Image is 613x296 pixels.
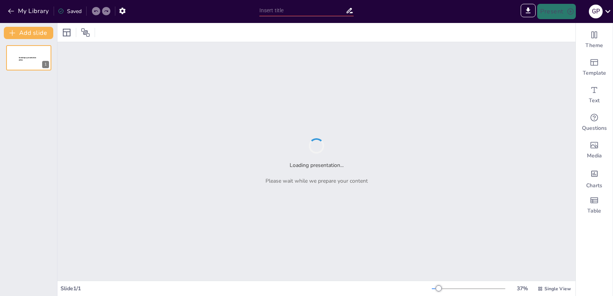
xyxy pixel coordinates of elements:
span: Questions [582,124,607,132]
div: Saved [58,7,82,15]
span: Position [81,28,90,37]
p: Please wait while we prepare your content [266,177,368,185]
div: Add text boxes [576,81,613,109]
div: Get real-time input from your audience [576,109,613,136]
div: Layout [61,26,73,39]
div: 1 [6,45,51,70]
span: Export to PowerPoint [521,4,536,19]
span: Table [587,207,601,215]
div: Add images, graphics, shapes or video [576,136,613,164]
button: G P [589,4,603,19]
span: Template [583,69,606,77]
span: Sendsteps presentation editor [19,57,36,61]
div: Slide 1 / 1 [61,285,432,293]
button: Present [537,4,575,19]
span: Single View [544,285,571,292]
div: Add a table [576,191,613,219]
input: Insert title [259,5,346,16]
span: Media [587,152,602,160]
span: Theme [585,42,603,49]
span: Text [589,97,600,105]
div: G P [589,5,603,18]
div: Add ready made slides [576,54,613,81]
div: Add charts and graphs [576,164,613,191]
h2: Loading presentation... [290,161,344,169]
button: My Library [6,5,52,17]
div: 1 [42,61,49,68]
button: Add slide [4,27,53,39]
span: Charts [586,182,602,190]
div: 37 % [513,285,531,293]
div: Change the overall theme [576,26,613,54]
